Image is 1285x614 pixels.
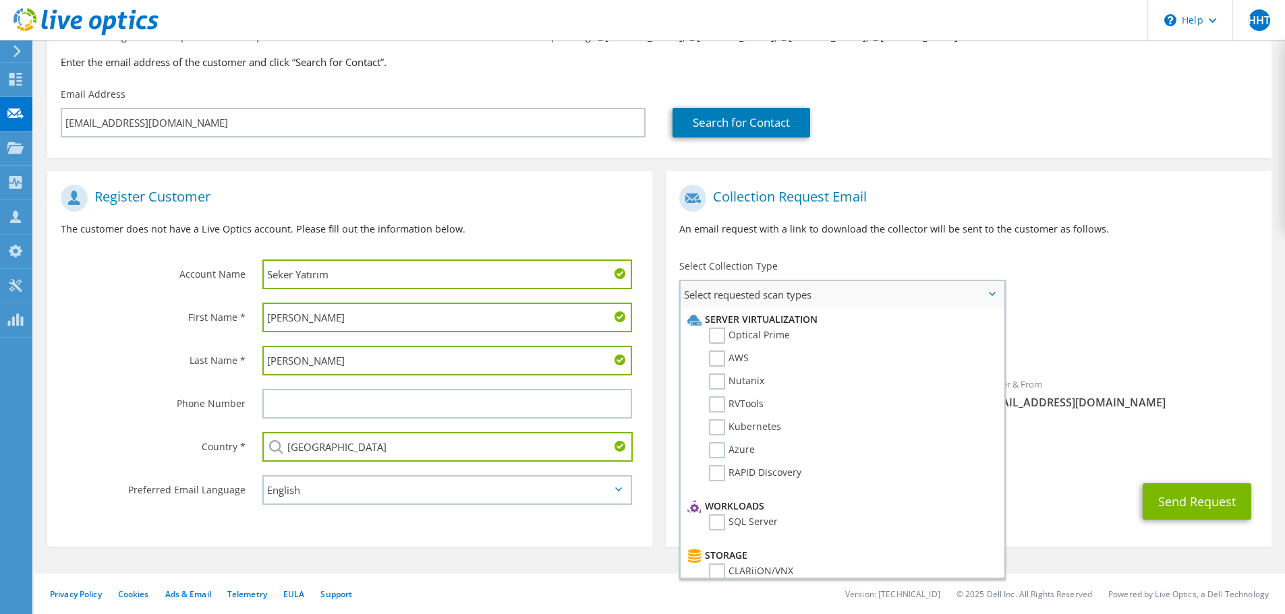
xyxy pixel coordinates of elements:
li: Workloads [684,498,997,514]
a: Cookies [118,588,149,600]
h1: Collection Request Email [679,185,1251,212]
label: Azure [709,442,755,458]
li: © 2025 Dell Inc. All Rights Reserved [956,588,1092,600]
div: Requested Collections [666,313,1271,363]
label: Kubernetes [709,419,781,435]
svg: \n [1164,14,1176,26]
a: Ads & Email [165,588,211,600]
p: The customer does not have a Live Optics account. Please fill out the information below. [61,222,639,237]
div: To [666,370,969,417]
a: Search for Contact [673,108,810,137]
label: First Name * [61,303,246,324]
label: CLARiiON/VNX [709,563,793,580]
label: Last Name * [61,346,246,367]
span: [EMAIL_ADDRESS][DOMAIN_NAME] [982,395,1258,410]
li: Version: [TECHNICAL_ID] [845,588,940,600]
label: AWS [709,350,749,367]
label: SQL Server [709,514,778,530]
label: RAPID Discovery [709,465,801,481]
label: Nutanix [709,373,764,390]
a: Privacy Policy [50,588,102,600]
li: Storage [684,547,997,563]
div: Sender & From [969,370,1272,417]
span: Select requested scan types [681,281,1004,308]
label: Optical Prime [709,328,790,344]
div: CC & Reply To [666,423,1271,470]
label: Email Address [61,88,125,101]
li: Server Virtualization [684,311,997,328]
li: Powered by Live Optics, a Dell Technology [1108,588,1269,600]
a: Telemetry [227,588,267,600]
label: Select Collection Type [679,259,778,273]
a: Support [320,588,352,600]
h1: Register Customer [61,185,632,212]
h3: Enter the email address of the customer and click “Search for Contact”. [61,55,1258,69]
span: HHT [1249,9,1270,31]
label: Country * [61,432,246,454]
p: An email request with a link to download the collector will be sent to the customer as follows. [679,222,1257,237]
label: RVTools [709,396,764,412]
label: Account Name [61,259,246,281]
label: Preferred Email Language [61,475,246,497]
button: Send Request [1143,483,1251,520]
a: EULA [283,588,304,600]
label: Phone Number [61,389,246,410]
